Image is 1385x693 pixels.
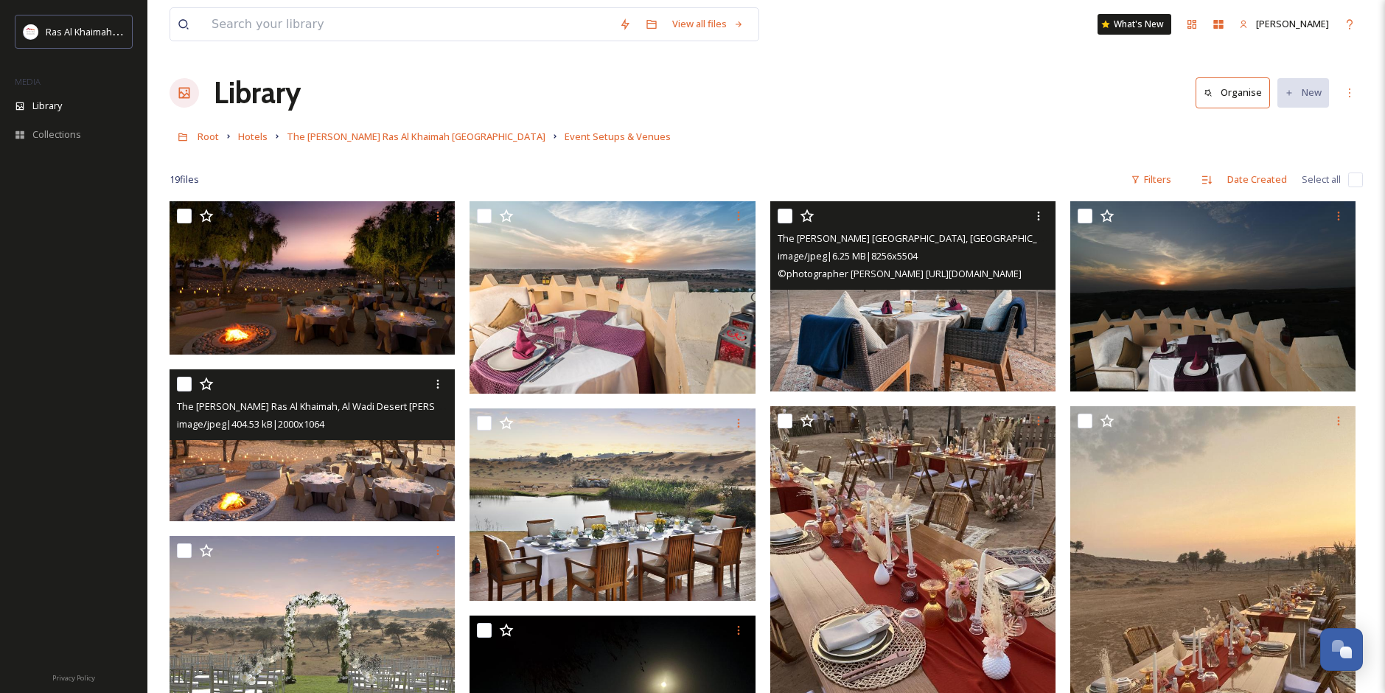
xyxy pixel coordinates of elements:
[52,668,95,686] a: Privacy Policy
[198,130,219,143] span: Root
[770,201,1056,391] img: The Ritz-Carlton Ras Al Khaimah, Al Wadi Desert.jpg
[52,673,95,683] span: Privacy Policy
[170,201,458,355] img: The Ritz-Carlton Ras Al Khaimah, Al Wadi Desert RCRAK Kan Zaman.jpg
[1320,628,1363,671] button: Open Chat
[214,71,301,115] a: Library
[778,249,918,262] span: image/jpeg | 6.25 MB | 8256 x 5504
[1196,77,1270,108] button: Organise
[32,99,62,113] span: Library
[1220,165,1294,194] div: Date Created
[32,128,81,142] span: Collections
[287,128,545,145] a: The [PERSON_NAME] Ras Al Khaimah [GEOGRAPHIC_DATA]
[470,201,758,394] img: The Ritz-Carlton Ras Al Khaimah, Al Wadi Desert.jpg
[198,128,219,145] a: Root
[565,130,671,143] span: Event Setups & Venues
[46,24,254,38] span: Ras Al Khaimah Tourism Development Authority
[15,76,41,87] span: MEDIA
[1123,165,1179,194] div: Filters
[1232,10,1336,38] a: [PERSON_NAME]
[177,417,324,431] span: image/jpeg | 404.53 kB | 2000 x 1064
[24,24,38,39] img: Logo_RAKTDA_RGB-01.png
[1070,201,1356,391] img: The Ritz-Carlton Ras Al Khaimah, Al Wadi Desert.JPG
[565,128,671,145] a: Event Setups & Venues
[1302,173,1341,187] span: Select all
[470,408,758,601] img: The Ritz-Carlton Ras Al Khaimah, Al Wadi Desert Destination Dining platform.jpg
[170,369,455,521] img: The Ritz-Carlton Ras Al Khaimah, Al Wadi Desert Kan Zaman .jpg
[238,130,268,143] span: Hotels
[204,8,612,41] input: Search your library
[778,231,1077,245] span: The [PERSON_NAME] [GEOGRAPHIC_DATA], [GEOGRAPHIC_DATA]jpg
[1277,78,1329,107] button: New
[778,267,1022,280] span: © photographer [PERSON_NAME] [URL][DOMAIN_NAME]
[1196,77,1277,108] a: Organise
[1256,17,1329,30] span: [PERSON_NAME]
[665,10,751,38] a: View all files
[177,399,500,413] span: The [PERSON_NAME] Ras Al Khaimah, Al Wadi Desert [PERSON_NAME] .jpg
[287,130,545,143] span: The [PERSON_NAME] Ras Al Khaimah [GEOGRAPHIC_DATA]
[170,173,199,187] span: 19 file s
[238,128,268,145] a: Hotels
[1098,14,1171,35] a: What's New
